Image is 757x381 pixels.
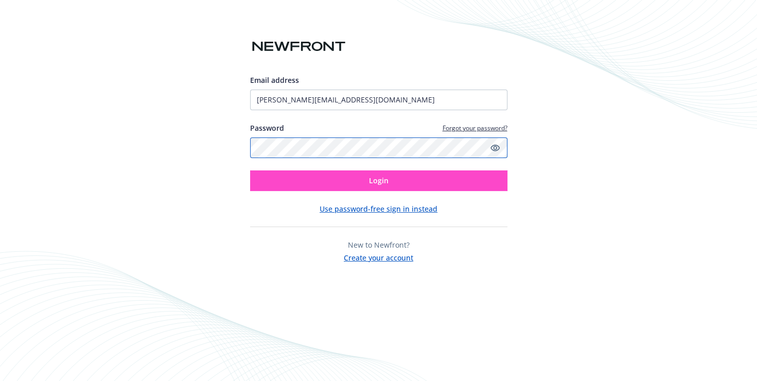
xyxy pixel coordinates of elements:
[250,170,507,191] button: Login
[250,123,284,133] label: Password
[250,90,507,110] input: Enter your email
[489,142,501,154] a: Show password
[443,124,507,132] a: Forgot your password?
[250,75,299,85] span: Email address
[369,176,389,185] span: Login
[250,137,507,158] input: Enter your password
[320,203,437,214] button: Use password-free sign in instead
[250,38,347,56] img: Newfront logo
[344,250,413,263] button: Create your account
[348,240,410,250] span: New to Newfront?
